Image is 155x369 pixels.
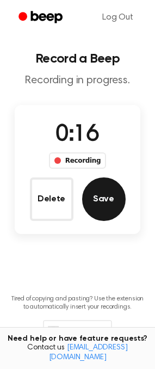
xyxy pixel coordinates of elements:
a: Beep [11,7,72,28]
span: Contact us [7,343,148,362]
a: [EMAIL_ADDRESS][DOMAIN_NAME] [49,344,128,361]
p: Recording in progress. [9,74,146,88]
span: 0:16 [55,124,99,146]
div: Recording [49,152,106,169]
button: Save Audio Record [82,177,126,221]
p: Tired of copying and pasting? Use the extension to automatically insert your recordings. [9,295,146,311]
button: Delete Audio Record [30,177,73,221]
a: Log Out [91,4,144,30]
h1: Record a Beep [9,52,146,65]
